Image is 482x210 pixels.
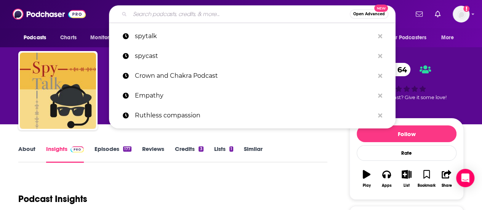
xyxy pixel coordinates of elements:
span: For Podcasters [390,32,426,43]
div: Play [363,183,371,188]
button: open menu [436,30,464,45]
button: Open AdvancedNew [350,10,388,19]
a: 64 [382,63,411,76]
button: open menu [18,30,56,45]
a: Lists1 [214,145,233,163]
span: Good podcast? Give it some love! [367,95,447,100]
button: Bookmark [416,165,436,192]
div: Open Intercom Messenger [456,169,474,187]
p: Ruthless compassion [135,106,374,125]
a: About [18,145,35,163]
div: Search podcasts, credits, & more... [109,5,396,23]
button: open menu [385,30,437,45]
div: 1 [229,146,233,152]
span: Open Advanced [353,12,385,16]
svg: Add a profile image [463,6,469,12]
button: open menu [85,30,127,45]
span: Logged in as AtriaBooks [453,6,469,22]
button: Apps [376,165,396,192]
span: 64 [390,63,411,76]
a: Ruthless compassion [109,106,396,125]
a: spytalk [109,26,396,46]
img: Podchaser Pro [70,146,84,152]
a: Show notifications dropdown [432,8,444,21]
button: Follow [357,125,456,142]
div: Rate [357,145,456,161]
span: Podcasts [24,32,46,43]
p: Crown and Chakra Podcast [135,66,374,86]
h1: Podcast Insights [18,193,87,205]
div: 64Good podcast? Give it some love! [349,58,464,105]
button: Play [357,165,376,192]
img: User Profile [453,6,469,22]
p: spytalk [135,26,374,46]
a: Show notifications dropdown [413,8,426,21]
a: Charts [55,30,81,45]
img: Podchaser - Follow, Share and Rate Podcasts [13,7,86,21]
img: SpyTalk [20,53,96,129]
a: Similar [244,145,263,163]
input: Search podcasts, credits, & more... [130,8,350,20]
span: Charts [60,32,77,43]
a: Reviews [142,145,164,163]
div: Bookmark [418,183,436,188]
p: spycast [135,46,374,66]
div: Share [441,183,452,188]
a: spycast [109,46,396,66]
a: Crown and Chakra Podcast [109,66,396,86]
span: Monitoring [90,32,117,43]
a: InsightsPodchaser Pro [46,145,84,163]
button: List [397,165,416,192]
span: New [374,5,388,12]
a: Empathy [109,86,396,106]
button: Share [437,165,456,192]
a: Episodes177 [94,145,131,163]
a: Credits3 [175,145,203,163]
div: List [404,183,410,188]
p: Empathy [135,86,374,106]
span: More [441,32,454,43]
div: Apps [382,183,392,188]
div: 3 [199,146,203,152]
div: 177 [123,146,131,152]
button: Show profile menu [453,6,469,22]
